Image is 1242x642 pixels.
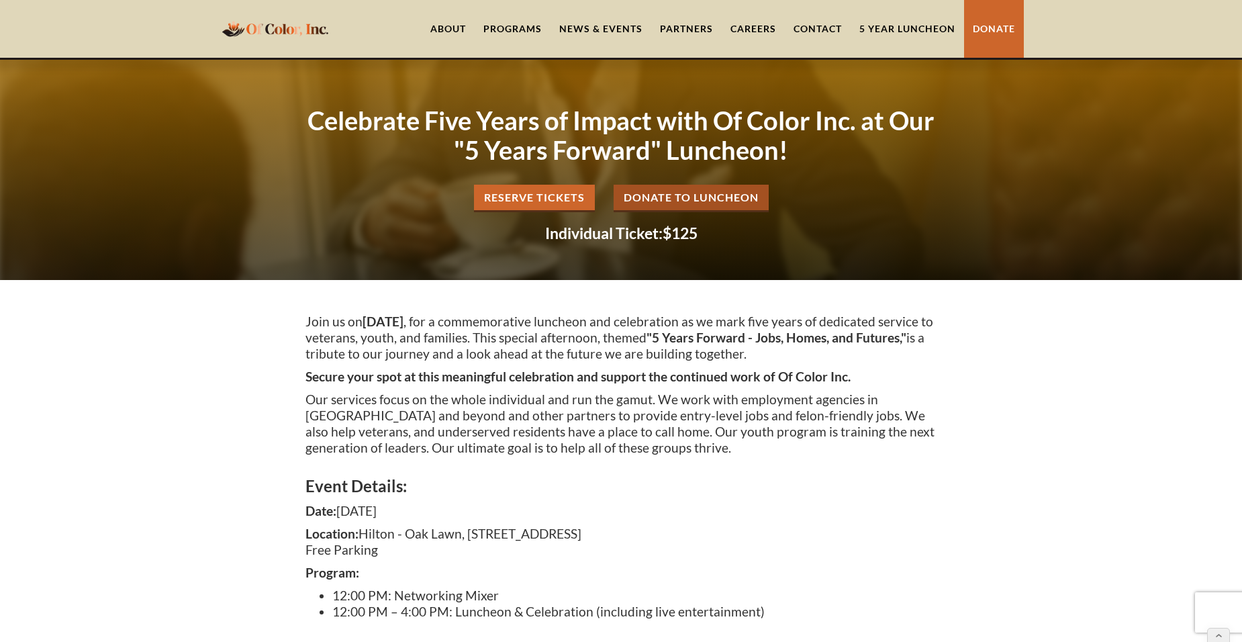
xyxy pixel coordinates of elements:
a: home [218,13,332,44]
strong: [DATE] [363,314,403,329]
p: Join us on , for a commemorative luncheon and celebration as we mark five years of dedicated serv... [305,314,937,362]
strong: "5 Years Forward - Jobs, Homes, and Futures," [647,330,906,345]
strong: Celebrate Five Years of Impact with Of Color Inc. at Our "5 Years Forward" Luncheon! [307,105,935,165]
strong: Location: [305,526,359,541]
li: 12:00 PM: Networking Mixer [332,588,937,604]
p: Our services focus on the whole individual and run the gamut. We work with employment agencies in... [305,392,937,456]
strong: Secure your spot at this meaningful celebration and support the continued work of Of Color Inc. [305,369,851,384]
li: 12:00 PM – 4:00 PM: Luncheon & Celebration (including live entertainment) [332,604,937,620]
h2: $125 [305,226,937,241]
strong: Event Details: [305,476,407,496]
div: Programs [483,22,542,36]
a: Donate to Luncheon [614,185,769,212]
strong: Date: [305,503,336,518]
strong: Program: [305,565,359,580]
p: Hilton - Oak Lawn, [STREET_ADDRESS] Free Parking [305,526,937,558]
strong: Individual Ticket: [545,224,663,242]
p: [DATE] [305,503,937,519]
a: Reserve Tickets [474,185,595,212]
